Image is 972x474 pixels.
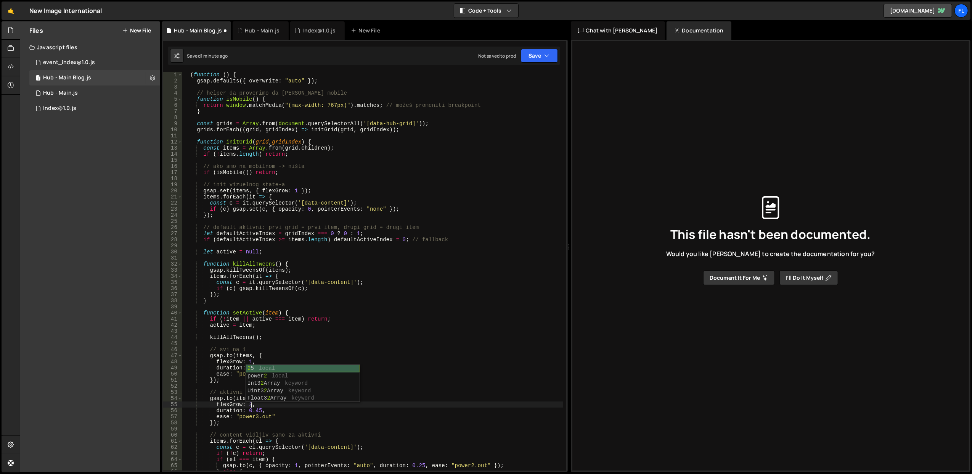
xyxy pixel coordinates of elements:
div: 33 [163,267,182,273]
div: 20 [163,188,182,194]
div: 49 [163,365,182,371]
div: Javascript files [20,40,160,55]
div: Chat with [PERSON_NAME] [571,21,665,40]
div: 59 [163,426,182,432]
div: 37 [163,292,182,298]
div: 55 [163,401,182,408]
div: 16 [163,163,182,169]
div: Hub - Main.js [245,27,280,34]
div: 38 [163,298,182,304]
div: Hub - Main Blog.js [43,74,91,81]
div: 56 [163,408,182,414]
div: 44 [163,334,182,340]
div: 12 [163,139,182,145]
div: 64 [163,456,182,463]
div: 21 [163,194,182,200]
button: I’ll do it myself [779,271,838,285]
div: 48 [163,359,182,365]
a: Fl [954,4,968,18]
div: 19 [163,182,182,188]
div: 15795/46323.js [29,85,160,101]
div: event_index@1.0.js [43,59,95,66]
div: 52 [163,383,182,389]
div: 25 [163,218,182,224]
div: Not saved to prod [478,53,516,59]
div: Hub - Main Blog.js [174,27,222,34]
div: 35 [163,279,182,285]
div: 18 [163,176,182,182]
div: 32 [163,261,182,267]
div: 62 [163,444,182,450]
div: 41 [163,316,182,322]
div: Index@1.0.js [303,27,336,34]
div: 63 [163,450,182,456]
div: Documentation [667,21,731,40]
span: This file hasn't been documented. [670,228,871,240]
div: 31 [163,255,182,261]
div: Index@1.0.js [43,105,76,112]
span: 1 [36,76,40,82]
button: Code + Tools [454,4,518,18]
div: Saved [187,53,228,59]
div: New Image International [29,6,102,15]
div: 40 [163,310,182,316]
div: 58 [163,420,182,426]
div: 51 [163,377,182,383]
div: 65 [163,463,182,469]
div: 28 [163,237,182,243]
div: 15795/46353.js [29,70,160,85]
div: 5 [163,96,182,102]
div: 22 [163,200,182,206]
div: 60 [163,432,182,438]
div: 3 [163,84,182,90]
div: 42 [163,322,182,328]
div: 54 [163,395,182,401]
div: 1 minute ago [201,53,228,59]
div: New File [351,27,383,34]
div: 36 [163,285,182,292]
div: 24 [163,212,182,218]
div: 8 [163,114,182,121]
div: 9 [163,121,182,127]
div: 26 [163,224,182,231]
span: Would you like [PERSON_NAME] to create the documentation for you? [666,250,875,258]
div: 14 [163,151,182,157]
div: 1 [163,72,182,78]
div: 57 [163,414,182,420]
div: 23 [163,206,182,212]
button: Save [521,49,558,63]
div: 50 [163,371,182,377]
div: 15795/42190.js [29,55,160,70]
div: 13 [163,145,182,151]
div: Hub - Main.js [43,90,78,97]
button: Document it for me [703,271,775,285]
div: 27 [163,231,182,237]
div: 43 [163,328,182,334]
div: 29 [163,243,182,249]
div: 6 [163,102,182,108]
div: 11 [163,133,182,139]
div: 17 [163,169,182,176]
button: New File [122,27,151,34]
div: 4 [163,90,182,96]
div: 39 [163,304,182,310]
div: 10 [163,127,182,133]
div: 61 [163,438,182,444]
div: 30 [163,249,182,255]
div: 15795/44313.js [29,101,160,116]
div: 45 [163,340,182,347]
a: 🤙 [2,2,20,20]
div: 53 [163,389,182,395]
div: 2 [163,78,182,84]
a: [DOMAIN_NAME] [884,4,952,18]
h2: Files [29,26,43,35]
div: 15 [163,157,182,163]
div: 47 [163,353,182,359]
div: 46 [163,347,182,353]
div: 7 [163,108,182,114]
div: 34 [163,273,182,279]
